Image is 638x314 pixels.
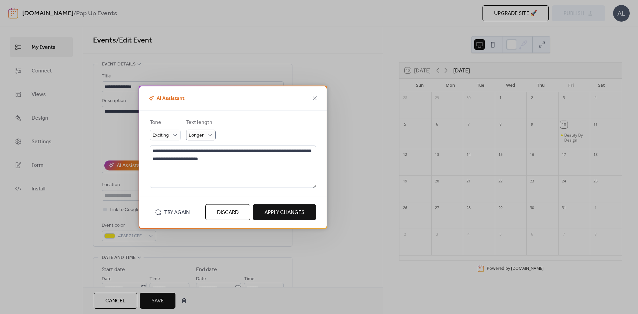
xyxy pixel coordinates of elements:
button: Discard [205,204,250,220]
button: Apply Changes [253,204,316,220]
span: AI Assistant [147,94,184,102]
div: Tone [150,118,179,126]
div: Text length [186,118,214,126]
span: Longer [189,131,204,140]
span: Exciting [153,131,169,140]
span: Try Again [164,208,190,216]
button: Try Again [150,206,195,218]
span: Apply Changes [265,208,304,216]
span: Discard [217,208,239,216]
